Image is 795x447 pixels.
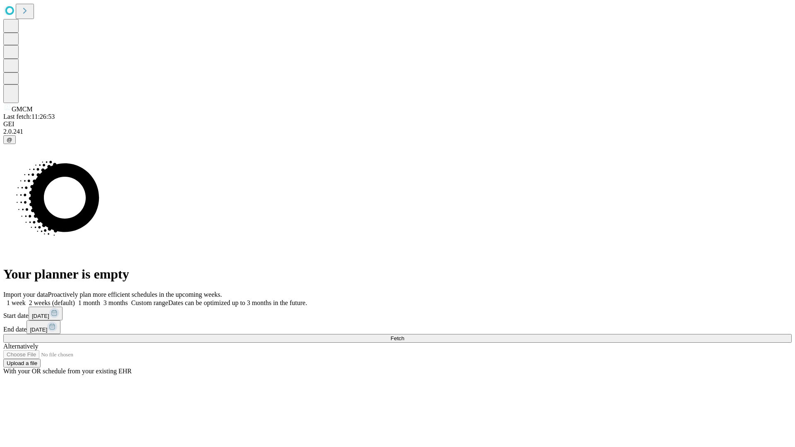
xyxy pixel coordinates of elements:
[29,307,63,320] button: [DATE]
[131,299,168,306] span: Custom range
[3,307,792,320] div: Start date
[3,120,792,128] div: GEI
[3,343,38,350] span: Alternatively
[3,113,55,120] span: Last fetch: 11:26:53
[3,334,792,343] button: Fetch
[390,335,404,341] span: Fetch
[7,137,12,143] span: @
[26,320,60,334] button: [DATE]
[3,267,792,282] h1: Your planner is empty
[78,299,100,306] span: 1 month
[7,299,26,306] span: 1 week
[3,368,132,375] span: With your OR schedule from your existing EHR
[3,291,48,298] span: Import your data
[30,327,47,333] span: [DATE]
[168,299,307,306] span: Dates can be optimized up to 3 months in the future.
[3,128,792,135] div: 2.0.241
[104,299,128,306] span: 3 months
[48,291,222,298] span: Proactively plan more efficient schedules in the upcoming weeks.
[32,313,49,319] span: [DATE]
[29,299,75,306] span: 2 weeks (default)
[3,135,16,144] button: @
[3,320,792,334] div: End date
[12,106,33,113] span: GMCM
[3,359,41,368] button: Upload a file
